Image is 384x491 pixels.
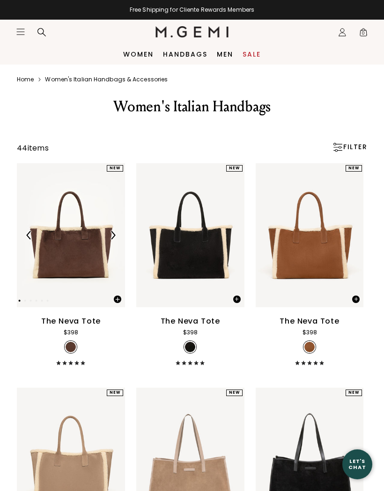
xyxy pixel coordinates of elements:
[107,165,123,172] div: NEW
[346,165,362,172] div: NEW
[185,342,195,352] img: v_7402832166971_SWATCH_50x.jpg
[161,316,220,327] div: The Neva Tote
[123,51,154,58] a: Women
[64,328,78,337] div: $398
[226,390,243,396] div: NEW
[226,165,243,172] div: NEW
[332,143,367,152] div: FILTER
[304,342,315,352] img: v_7402832199739_SWATCH_50x.jpg
[217,51,233,58] a: Men
[28,97,356,116] div: Women's Italian Handbags
[17,163,125,365] a: Previous ArrowNext ArrowThe Neva Tote$398
[109,231,117,239] img: Next Arrow
[16,27,25,36] button: Open site menu
[136,163,244,307] img: The Neva Tote
[107,390,123,396] div: NEW
[17,143,49,154] div: 44 items
[333,143,342,152] img: Open filters
[45,76,168,83] a: Women's italian handbags & accessories
[163,51,207,58] a: Handbags
[256,163,364,365] a: The Neva Tote$398
[183,328,198,337] div: $398
[243,51,261,58] a: Sale
[136,163,244,365] a: The Neva Tote$398
[66,342,76,352] img: v_7282435555387_SWATCH_50x.jpg
[303,328,317,337] div: $398
[17,76,34,83] a: Home
[17,163,125,307] img: The Neva Tote
[41,316,101,327] div: The Neva Tote
[155,26,229,37] img: M.Gemi
[359,29,368,39] span: 0
[25,231,33,239] img: Previous Arrow
[342,458,372,470] div: Let's Chat
[346,390,362,396] div: NEW
[256,163,364,307] img: The Neva Tote
[280,316,339,327] div: The Neva Tote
